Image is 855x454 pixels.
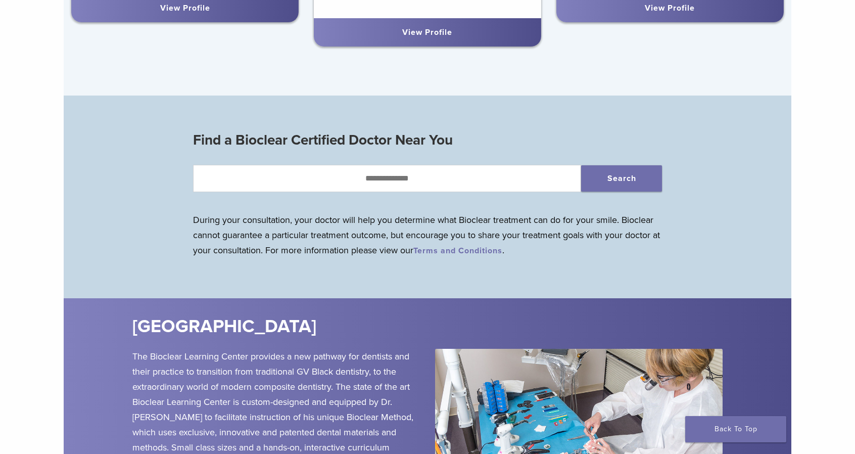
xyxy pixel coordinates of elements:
[645,3,695,13] a: View Profile
[193,128,662,152] h3: Find a Bioclear Certified Doctor Near You
[685,416,786,442] a: Back To Top
[193,212,662,258] p: During your consultation, your doctor will help you determine what Bioclear treatment can do for ...
[413,246,502,256] a: Terms and Conditions
[581,165,662,192] button: Search
[160,3,210,13] a: View Profile
[132,314,488,339] h2: [GEOGRAPHIC_DATA]
[402,27,452,37] a: View Profile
